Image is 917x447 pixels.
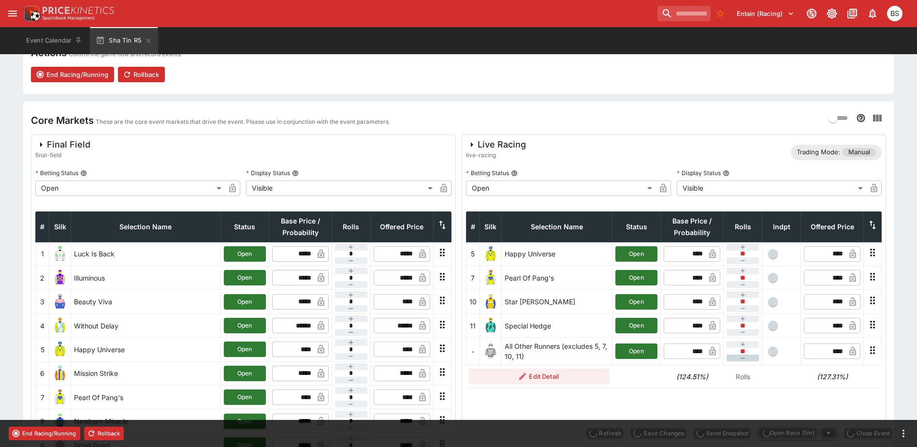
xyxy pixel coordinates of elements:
[898,428,909,439] button: more
[36,211,49,242] th: #
[36,338,49,361] td: 5
[864,5,881,22] button: Notifications
[615,318,657,333] button: Open
[370,211,433,242] th: Offered Price
[52,294,68,310] img: runner 3
[466,290,480,313] td: 10
[661,211,724,242] th: Base Price / Probability
[9,427,80,440] button: End Racing/Running
[332,211,370,242] th: Rolls
[71,266,221,290] td: Illuminous
[224,294,266,310] button: Open
[36,290,49,313] td: 3
[224,270,266,285] button: Open
[731,6,800,21] button: Select Tenant
[43,16,95,20] img: Sportsbook Management
[36,409,49,433] td: 8
[269,211,332,242] th: Base Price / Probability
[664,372,721,382] h6: (124.51%)
[52,270,68,285] img: runner 2
[466,242,480,266] td: 5
[52,389,68,405] img: runner 7
[21,4,41,23] img: PriceKinetics Logo
[804,372,861,382] h6: (127.31%)
[801,211,864,242] th: Offered Price
[483,270,498,285] img: runner 7
[615,246,657,262] button: Open
[36,266,49,290] td: 2
[511,170,518,177] button: Betting Status
[84,427,124,440] button: Rollback
[615,343,657,359] button: Open
[246,169,290,177] p: Display Status
[71,313,221,337] td: Without Delay
[803,5,820,22] button: Connected to PK
[469,369,610,384] button: Edit Detail
[71,338,221,361] td: Happy Universe
[501,290,612,313] td: Star [PERSON_NAME]
[292,170,299,177] button: Display Status
[224,414,266,429] button: Open
[797,148,840,157] p: Trading Mode:
[71,290,221,313] td: Beauty Viva
[96,117,390,127] p: These are the core event markets that drive the event. Please use in conjunction with the event p...
[36,313,49,337] td: 4
[723,170,729,177] button: Display Status
[724,211,762,242] th: Rolls
[224,318,266,333] button: Open
[501,313,612,337] td: Special Hedge
[483,343,498,359] img: blank-silk.png
[71,409,221,433] td: Newborn Miracle
[49,211,71,242] th: Silk
[20,27,88,54] button: Event Calendar
[43,7,114,14] img: PriceKinetics
[71,361,221,385] td: Mission Strike
[52,366,68,381] img: runner 6
[71,211,221,242] th: Selection Name
[466,139,526,150] div: Live Racing
[224,246,266,262] button: Open
[480,211,501,242] th: Silk
[90,27,158,54] button: Sha Tin R5
[4,5,21,22] button: open drawer
[727,372,759,382] p: Rolls
[224,366,266,381] button: Open
[52,246,68,262] img: runner 1
[762,211,801,242] th: Independent
[501,338,612,365] td: All Other Runners (excludes 5, 7, 10, 11)
[31,67,114,82] button: End Racing/Running
[80,170,87,177] button: Betting Status
[466,266,480,290] td: 7
[118,67,165,82] button: Rollback
[677,180,866,196] div: Visible
[756,426,838,440] div: split button
[71,242,221,266] td: Luck Is Back
[36,361,49,385] td: 6
[501,266,612,290] td: Pearl Of Pang's
[466,338,480,365] td: -
[713,6,728,21] button: No Bookmarks
[36,242,49,266] td: 1
[246,180,436,196] div: Visible
[483,318,498,333] img: runner 11
[224,389,266,405] button: Open
[71,386,221,409] td: Pearl Of Pang's
[483,294,498,310] img: runner 10
[466,150,526,160] span: live-racing
[677,169,721,177] p: Display Status
[615,270,657,285] button: Open
[52,342,68,357] img: runner 5
[36,386,49,409] td: 7
[844,5,861,22] button: Documentation
[466,313,480,337] td: 11
[657,6,711,21] input: search
[466,169,509,177] p: Betting Status
[483,246,498,262] img: runner 5
[612,211,661,242] th: Status
[35,169,78,177] p: Betting Status
[501,242,612,266] td: Happy Universe
[52,414,68,429] img: runner 8
[466,211,480,242] th: #
[35,180,225,196] div: Open
[224,342,266,357] button: Open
